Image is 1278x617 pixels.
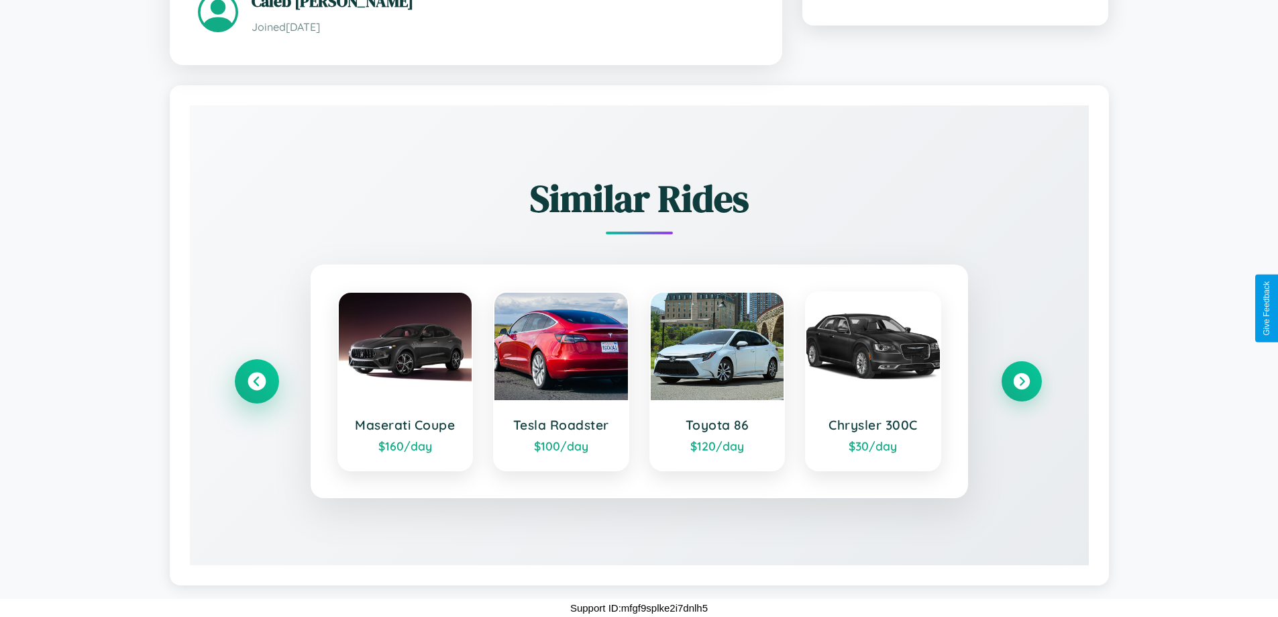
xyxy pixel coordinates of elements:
[352,438,459,453] div: $ 160 /day
[649,291,786,471] a: Toyota 86$120/day
[508,417,615,433] h3: Tesla Roadster
[237,173,1042,224] h2: Similar Rides
[1262,281,1271,336] div: Give Feedback
[664,438,771,453] div: $ 120 /day
[570,599,708,617] p: Support ID: mfgf9splke2i7dnlh5
[337,291,474,471] a: Maserati Coupe$160/day
[352,417,459,433] h3: Maserati Coupe
[508,438,615,453] div: $ 100 /day
[820,417,926,433] h3: Chrysler 300C
[820,438,926,453] div: $ 30 /day
[252,17,754,37] p: Joined [DATE]
[493,291,629,471] a: Tesla Roadster$100/day
[664,417,771,433] h3: Toyota 86
[805,291,941,471] a: Chrysler 300C$30/day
